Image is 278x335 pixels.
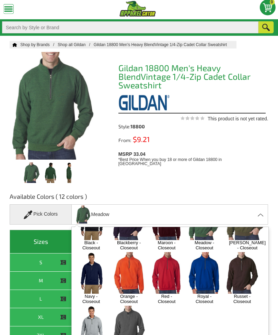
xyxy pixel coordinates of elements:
[58,42,94,47] a: Shop all Gildan
[118,94,170,111] img: Gildan
[10,192,268,204] h3: Available Colors ( 12 colors )
[153,240,180,250] a: Maroon - Closeout
[229,240,266,250] a: [PERSON_NAME] - Closeout
[191,240,218,250] a: Meadow - Closeout
[12,294,70,303] div: L
[118,150,266,167] div: MSRP 33.04
[20,42,58,47] a: Shop by Brands
[76,205,90,224] img: Meadow
[116,240,142,250] a: Blackberry - Closeout
[119,1,156,17] img: ApparelGator
[10,204,72,225] div: Pick Colors
[225,252,259,294] img: Russet
[94,42,234,47] a: Gildan 18800 Men's Heavy BlendVintage 1/4-Zip Cadet Collar Sweatshirt
[118,124,150,129] div: Style:
[78,294,104,304] a: Navy - Closeout
[61,162,78,183] img: Gildan 18800 Men's Heavy BlendVintage 1/4-Zip Cadet Collar Sweatshirt
[2,21,258,33] input: Search by Style or Brand
[60,296,66,302] img: This item is CLOSEOUT!
[153,294,180,304] a: Red - Closeout
[181,116,205,120] img: This product is not yet rated.
[118,64,266,91] h1: Gildan 18800 Men's Heavy BlendVintage 1/4-Zip Cadet Collar Sweatshirt
[229,294,255,304] a: Russet - Closeout
[112,252,146,294] img: Orange
[188,252,221,294] img: Royal
[60,314,66,320] img: This item is CLOSEOUT!
[12,258,70,267] div: S
[78,240,104,250] a: Black - Closeout
[150,252,183,294] img: Red
[208,116,268,121] span: This product is not yet rated.
[116,294,142,304] a: Orange - Closeout
[10,43,17,47] a: Home
[23,162,40,183] img: Gildan 18800 Men's Heavy BlendVintage 1/4-Zip Cadet Collar Sweatshirt
[10,230,72,253] th: Sizes
[118,137,150,143] div: From:
[60,259,66,266] img: This item is CLOSEOUT!
[74,252,108,294] img: Navy
[131,135,150,143] span: $9.21
[118,157,222,166] span: *Best Price When you buy 18 or more of Gildan 18800 in [GEOGRAPHIC_DATA]
[12,313,70,321] div: XL
[42,162,59,183] img: Gildan 18800 Men's Heavy BlendVintage 1/4-Zip Cadet Collar Sweatshirt
[130,123,145,129] span: 18800
[191,294,218,304] a: Royal - Closeout
[60,278,66,284] img: This item is CLOSEOUT!
[12,276,70,285] div: M
[91,208,109,220] span: Meadow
